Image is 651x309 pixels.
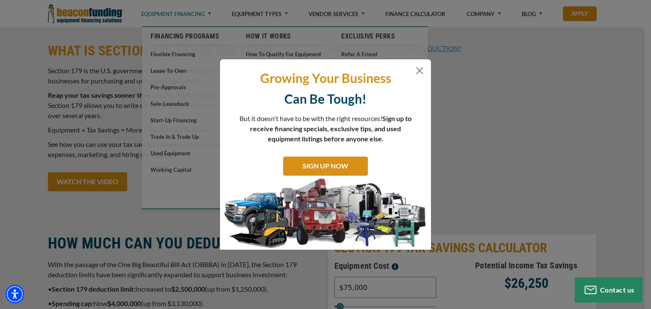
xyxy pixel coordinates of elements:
a: SIGN UP NOW [283,157,368,176]
p: But it doesn't have to be with the right resources! [239,113,412,144]
button: Contact us [575,277,643,303]
img: subscribe-modal.jpg [220,178,431,250]
p: Growing Your Business [226,70,425,86]
p: Can Be Tough! [226,91,425,107]
div: Accessibility Menu [6,285,24,303]
button: Close [415,66,425,76]
span: Sign up to receive financing specials, exclusive tips, and used equipment listings before anyone ... [250,114,412,143]
span: Contact us [600,286,634,294]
